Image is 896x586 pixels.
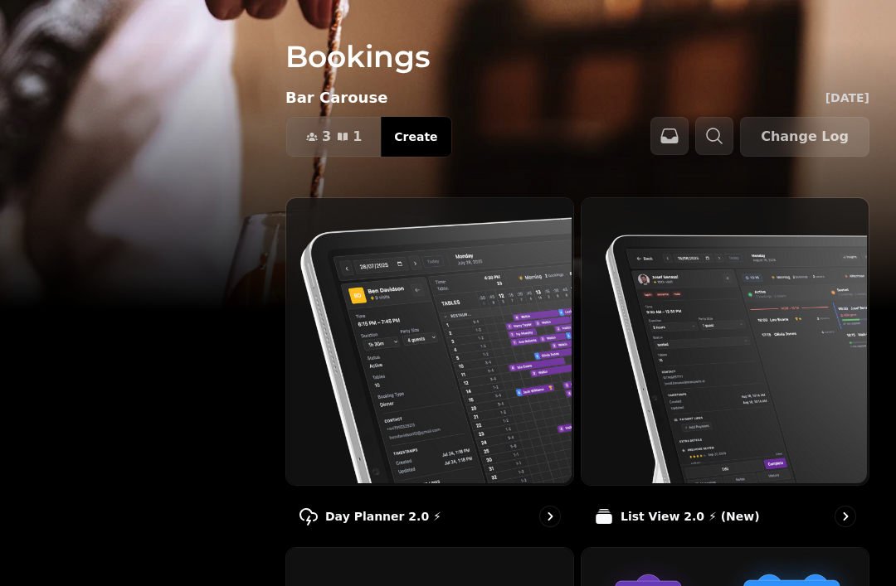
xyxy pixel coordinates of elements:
[285,86,387,109] p: Bar Carouse
[285,197,574,540] a: Day Planner 2.0 ⚡Day Planner 2.0 ⚡
[381,117,450,157] button: Create
[761,130,849,143] span: Change Log
[837,508,854,525] svg: go to
[740,117,869,157] button: Change Log
[325,508,441,525] p: Day Planner 2.0 ⚡
[285,196,572,483] img: Day Planner 2.0 ⚡
[353,130,362,143] span: 1
[621,508,760,525] p: List View 2.0 ⚡ (New)
[580,196,867,483] img: List View 2.0 ⚡ (New)
[542,508,558,525] svg: go to
[581,197,869,540] a: List View 2.0 ⚡ (New)List View 2.0 ⚡ (New)
[322,130,331,143] span: 3
[286,117,382,157] button: 31
[825,90,869,106] p: [DATE]
[394,131,437,143] span: Create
